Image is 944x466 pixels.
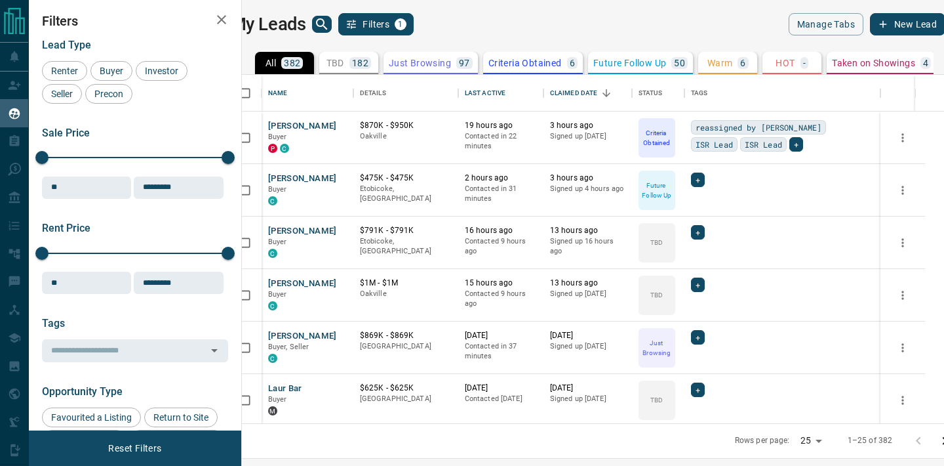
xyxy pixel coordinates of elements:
p: Warm [707,58,733,68]
div: mrloft.ca [268,406,277,415]
div: condos.ca [280,144,289,153]
button: more [893,233,913,253]
span: ISR Lead [745,138,782,151]
div: + [691,383,705,397]
p: Contacted in 22 minutes [465,131,537,152]
div: Name [268,75,288,112]
p: TBD [326,58,344,68]
p: 97 [459,58,470,68]
button: more [893,338,913,358]
p: Signed up 16 hours ago [550,236,625,257]
p: TBD [650,395,663,405]
div: Last Active [465,75,505,112]
button: more [893,180,913,200]
div: Return to Site [144,408,218,427]
div: Details [353,75,458,112]
span: Rent Price [42,222,90,234]
div: condos.ca [268,249,277,258]
span: reassigned by [PERSON_NAME] [696,121,821,134]
button: Laur Bar [268,383,302,395]
p: [DATE] [465,383,537,394]
p: [GEOGRAPHIC_DATA] [360,341,452,352]
p: Contacted 9 hours ago [465,236,537,257]
p: TBD [650,290,663,300]
p: [DATE] [465,330,537,341]
div: + [691,278,705,292]
p: Signed up [DATE] [550,394,625,404]
p: $869K - $869K [360,330,452,341]
span: + [794,138,798,151]
div: + [691,225,705,240]
p: 6 [740,58,745,68]
button: more [893,286,913,305]
p: [DATE] [550,330,625,341]
span: Buyer, Seller [268,343,309,351]
div: Name [262,75,353,112]
p: Contacted [DATE] [465,394,537,404]
div: Details [360,75,386,112]
div: Seller [42,84,82,104]
div: + [691,173,705,187]
p: $791K - $791K [360,225,452,236]
p: 13 hours ago [550,225,625,236]
p: [DATE] [550,383,625,394]
span: + [696,383,700,396]
span: Investor [140,66,183,76]
span: Tags [42,317,65,329]
button: search button [312,16,332,33]
div: Renter [42,61,87,81]
div: Claimed Date [543,75,632,112]
p: Oakville [360,289,452,299]
p: 6 [570,58,575,68]
button: [PERSON_NAME] [268,173,337,185]
span: Seller [47,89,77,99]
p: Etobicoke, [GEOGRAPHIC_DATA] [360,236,452,257]
p: Signed up 4 hours ago [550,184,625,194]
span: Sale Price [42,127,90,139]
p: Taken on Showings [832,58,915,68]
span: + [696,331,700,344]
button: more [893,128,913,148]
p: All [265,58,276,68]
p: 1–25 of 382 [848,435,892,446]
p: 3 hours ago [550,120,625,131]
button: [PERSON_NAME] [268,330,337,343]
p: 13 hours ago [550,278,625,289]
div: Claimed Date [550,75,598,112]
div: condos.ca [268,196,277,205]
p: $870K - $950K [360,120,452,131]
button: Filters1 [338,13,414,35]
button: [PERSON_NAME] [268,278,337,290]
div: Tags [684,75,881,112]
div: condos.ca [268,354,277,363]
span: Lead Type [42,39,91,51]
p: Contacted in 31 minutes [465,184,537,204]
h2: Filters [42,13,228,29]
p: $625K - $625K [360,383,452,394]
div: + [691,330,705,345]
p: 182 [352,58,368,68]
span: Buyer [268,133,287,141]
span: Return to Site [149,412,213,423]
span: Buyer [268,185,287,194]
span: Precon [90,89,128,99]
p: - [803,58,806,68]
p: 15 hours ago [465,278,537,289]
span: Renter [47,66,83,76]
h1: My Leads [231,14,306,35]
div: Precon [85,84,132,104]
p: 382 [284,58,300,68]
p: $475K - $475K [360,173,452,184]
p: Signed up [DATE] [550,131,625,142]
span: + [696,226,700,239]
p: 50 [674,58,685,68]
p: Criteria Obtained [640,128,674,148]
p: Contacted 9 hours ago [465,289,537,309]
div: Status [639,75,663,112]
p: Signed up [DATE] [550,289,625,299]
span: ISR Lead [696,138,733,151]
div: 25 [795,431,827,450]
p: Just Browsing [640,338,674,358]
div: Status [632,75,684,112]
span: Buyer [95,66,128,76]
